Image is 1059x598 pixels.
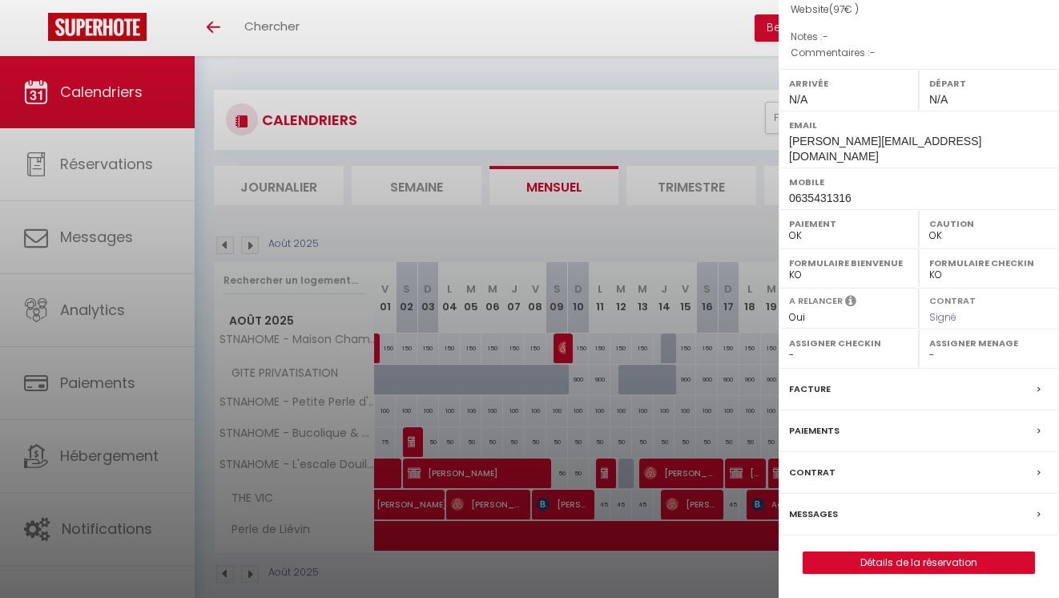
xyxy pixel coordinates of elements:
[789,174,1049,190] label: Mobile
[929,75,1049,91] label: Départ
[833,2,844,16] span: 97
[791,2,1047,18] div: Website
[789,422,840,439] label: Paiements
[789,192,852,204] span: 0635431316
[929,93,948,106] span: N/A
[845,294,856,312] i: Sélectionner OUI si vous souhaiter envoyer les séquences de messages post-checkout
[870,46,876,59] span: -
[823,30,828,43] span: -
[789,117,1049,133] label: Email
[789,216,908,232] label: Paiement
[803,552,1034,573] a: Détails de la réservation
[803,552,1035,574] button: Détails de la réservation
[929,255,1049,271] label: Formulaire Checkin
[789,464,836,481] label: Contrat
[929,335,1049,351] label: Assigner Menage
[789,255,908,271] label: Formulaire Bienvenue
[929,294,976,305] label: Contrat
[991,526,1047,586] iframe: Chat
[929,310,956,324] span: Signé
[789,506,838,523] label: Messages
[829,2,859,16] span: ( € )
[791,45,1047,61] p: Commentaires :
[789,294,843,308] label: A relancer
[789,135,981,163] span: [PERSON_NAME][EMAIL_ADDRESS][DOMAIN_NAME]
[789,381,831,398] label: Facture
[789,335,908,351] label: Assigner Checkin
[929,216,1049,232] label: Caution
[13,6,61,55] button: Ouvrir le widget de chat LiveChat
[791,29,1047,45] p: Notes :
[789,75,908,91] label: Arrivée
[789,93,807,106] span: N/A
